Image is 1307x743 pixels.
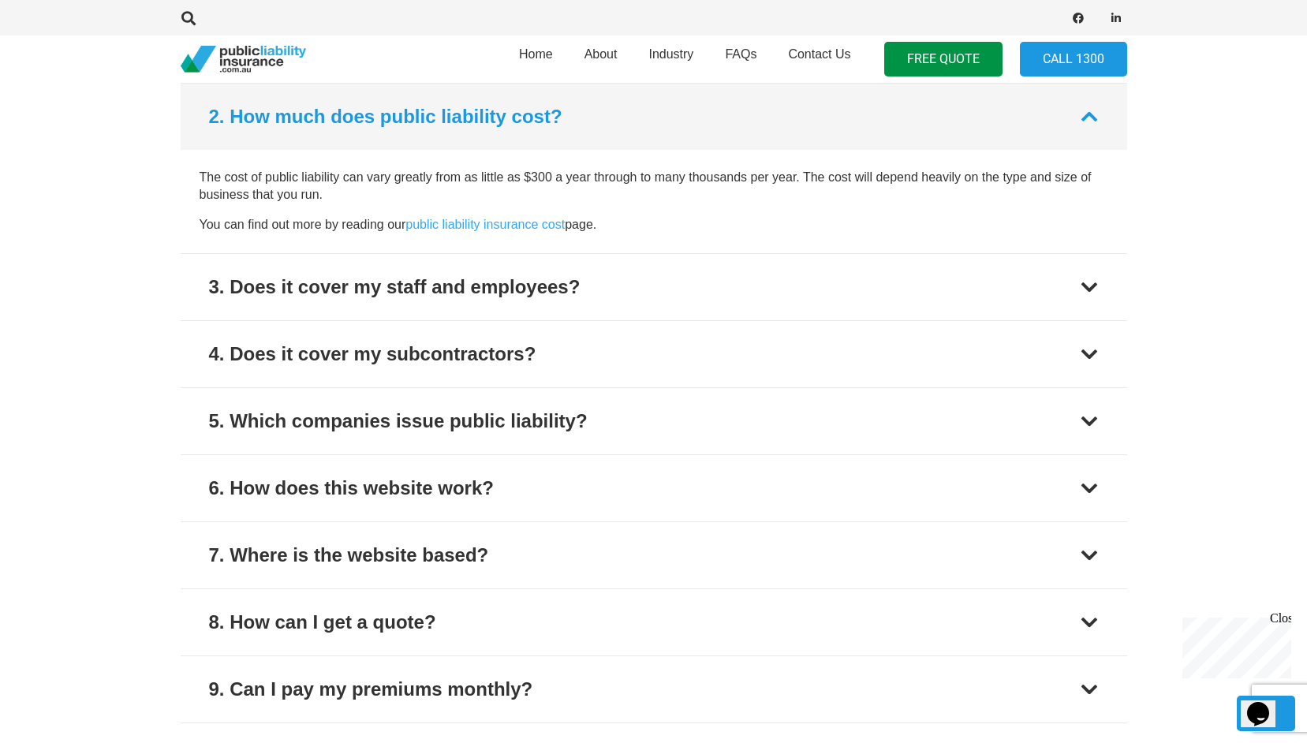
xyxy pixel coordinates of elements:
span: Industry [648,47,693,61]
a: FAQs [709,31,772,88]
div: 4. Does it cover my subcontractors? [209,340,536,368]
button: 6. How does this website work? [181,455,1127,521]
button: 4. Does it cover my subcontractors? [181,321,1127,387]
a: Search [174,11,205,25]
span: About [584,47,618,61]
span: FAQs [725,47,756,61]
span: Contact Us [788,47,850,61]
div: Chat live with an agent now!Close [6,6,109,114]
div: 2. How much does public liability cost? [209,103,562,131]
a: FREE QUOTE [884,42,1003,77]
button: 5. Which companies issue public liability? [181,388,1127,454]
div: 7. Where is the website based? [209,541,489,569]
a: public liability insurance cost [405,218,565,231]
button: 7. Where is the website based? [181,522,1127,588]
div: 8. How can I get a quote? [209,608,436,637]
div: 9. Can I pay my premiums monthly? [209,675,533,704]
a: Call 1300 [1020,42,1127,77]
button: 9. Can I pay my premiums monthly? [181,656,1127,722]
a: About [569,31,633,88]
button: 3. Does it cover my staff and employees? [181,254,1127,320]
div: 6. How does this website work? [209,474,494,502]
a: pli_logotransparent [181,46,306,73]
a: Industry [633,31,709,88]
p: The cost of public liability can vary greatly from as little as $300 a year through to many thous... [200,169,1108,204]
iframe: chat widget [1241,680,1291,727]
div: 5. Which companies issue public liability? [209,407,588,435]
div: 3. Does it cover my staff and employees? [209,273,581,301]
a: Facebook [1067,7,1089,29]
button: 8. How can I get a quote? [181,589,1127,655]
p: You can find out more by reading our page. [200,216,1108,233]
span: Home [519,47,553,61]
a: Back to top [1237,696,1295,731]
iframe: chat widget [1176,611,1291,678]
a: LinkedIn [1105,7,1127,29]
button: 2. How much does public liability cost? [181,84,1127,150]
a: Contact Us [772,31,866,88]
a: Home [503,31,569,88]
